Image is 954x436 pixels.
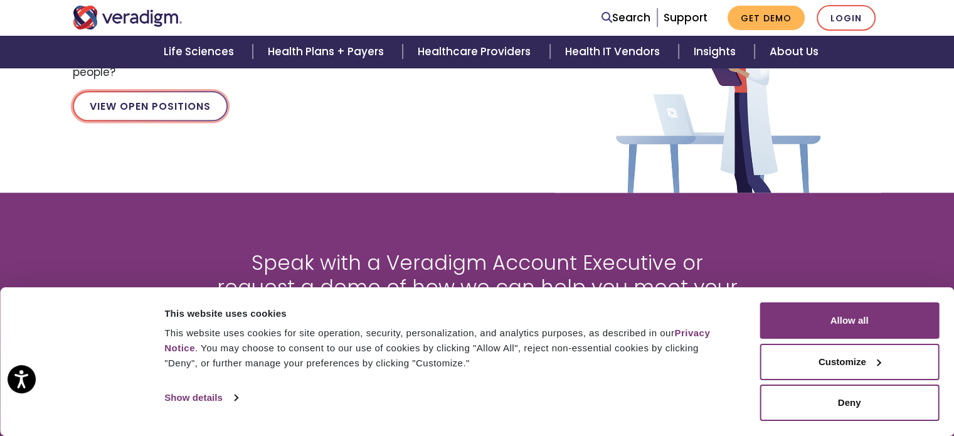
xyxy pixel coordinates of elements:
div: This website uses cookies for site operation, security, personalization, and analytics purposes, ... [164,326,731,371]
img: Veradigm logo [73,6,183,29]
a: Support [664,10,708,25]
a: Life Sciences [149,36,253,68]
a: View Open Positions [73,91,228,121]
a: Show details [164,388,237,407]
a: Insights [679,36,755,68]
a: Health Plans + Payers [253,36,403,68]
a: Health IT Vendors [550,36,679,68]
a: Login [817,5,876,31]
h2: Speak with a Veradigm Account Executive or request a demo of how we can help you meet your goals. [211,251,744,323]
button: Allow all [760,302,939,339]
div: This website uses cookies [164,306,731,321]
button: Deny [760,385,939,421]
a: Healthcare Providers [403,36,549,68]
a: Search [602,9,650,26]
a: About Us [755,36,834,68]
a: Get Demo [728,6,805,30]
button: Customize [760,344,939,380]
